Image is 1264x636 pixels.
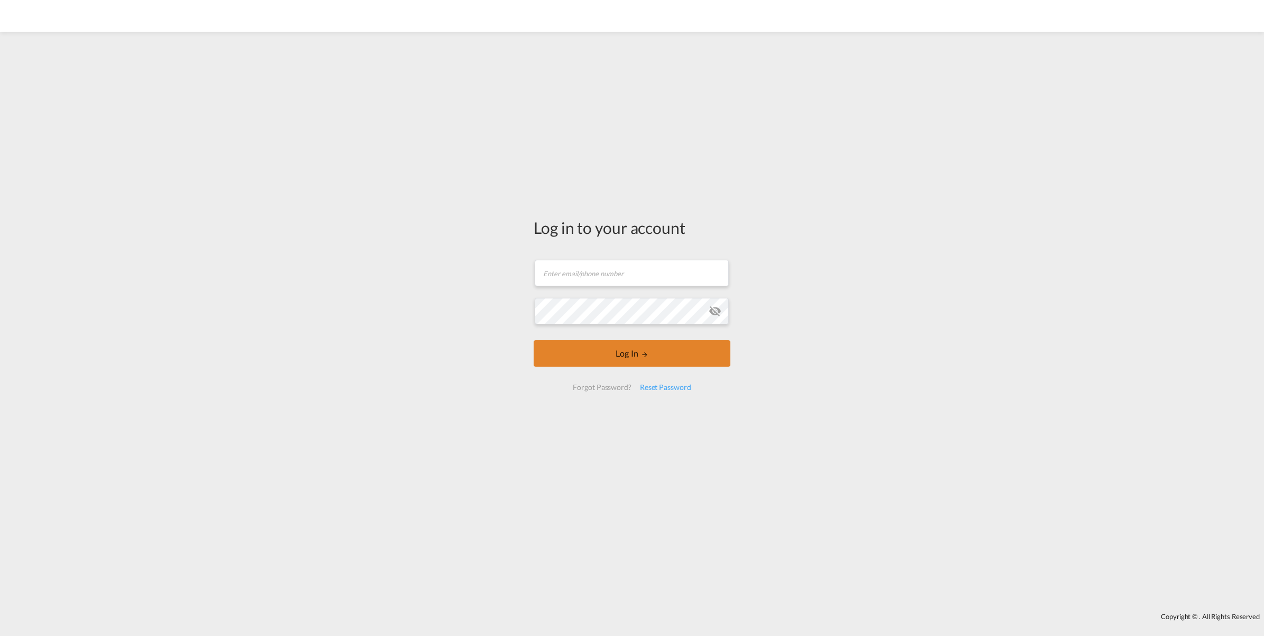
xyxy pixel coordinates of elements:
[636,378,695,397] div: Reset Password
[534,216,730,239] div: Log in to your account
[535,260,729,286] input: Enter email/phone number
[569,378,635,397] div: Forgot Password?
[709,305,721,317] md-icon: icon-eye-off
[534,340,730,367] button: LOGIN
